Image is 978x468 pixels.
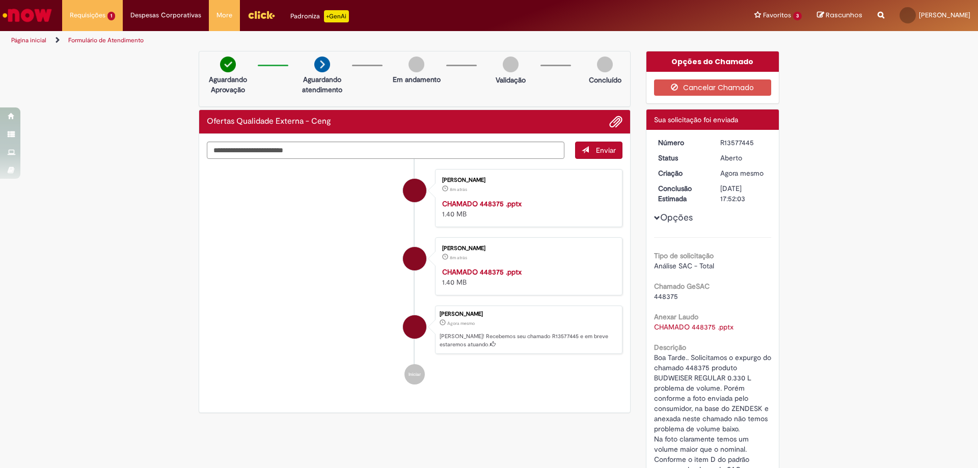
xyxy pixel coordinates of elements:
span: 8m atrás [450,186,467,192]
div: Padroniza [290,10,349,22]
img: img-circle-grey.png [597,57,613,72]
span: 8m atrás [450,255,467,261]
a: Download de CHAMADO 448375 .pptx [654,322,733,332]
div: Alberto De Brito Filho [403,179,426,202]
span: Análise SAC - Total [654,261,714,270]
div: 1.40 MB [442,267,612,287]
p: Aguardando atendimento [297,74,347,95]
img: arrow-next.png [314,57,330,72]
time: 29/09/2025 14:52:00 [720,169,764,178]
img: click_logo_yellow_360x200.png [248,7,275,22]
div: Opções do Chamado [646,51,779,72]
span: 448375 [654,292,678,301]
span: Enviar [596,146,616,155]
h2: Ofertas Qualidade Externa - Ceng Histórico de tíquete [207,117,331,126]
div: [PERSON_NAME] [440,311,617,317]
li: Alberto De Brito Filho [207,306,622,354]
div: Alberto De Brito Filho [403,315,426,339]
span: Requisições [70,10,105,20]
span: Agora mesmo [720,169,764,178]
textarea: Digite sua mensagem aqui... [207,142,564,159]
span: Favoritos [763,10,791,20]
ul: Trilhas de página [8,31,644,50]
img: img-circle-grey.png [409,57,424,72]
div: [PERSON_NAME] [442,245,612,252]
span: Agora mesmo [447,320,475,326]
dt: Status [650,153,713,163]
time: 29/09/2025 14:52:00 [447,320,475,326]
span: More [216,10,232,20]
div: [PERSON_NAME] [442,177,612,183]
a: Formulário de Atendimento [68,36,144,44]
span: Despesas Corporativas [130,10,201,20]
a: Página inicial [11,36,46,44]
b: Tipo de solicitação [654,251,714,260]
div: 1.40 MB [442,199,612,219]
b: Chamado GeSAC [654,282,710,291]
div: 29/09/2025 14:52:00 [720,168,768,178]
p: Validação [496,75,526,85]
p: [PERSON_NAME]! Recebemos seu chamado R13577445 e em breve estaremos atuando. [440,333,617,348]
button: Cancelar Chamado [654,79,772,96]
time: 29/09/2025 14:44:22 [450,186,467,192]
a: CHAMADO 448375 .pptx [442,267,522,277]
span: [PERSON_NAME] [919,11,970,19]
span: 3 [793,12,802,20]
p: Em andamento [393,74,441,85]
b: Descrição [654,343,686,352]
img: check-circle-green.png [220,57,236,72]
span: Sua solicitação foi enviada [654,115,738,124]
div: Alberto De Brito Filho [403,247,426,270]
a: Rascunhos [817,11,862,20]
p: +GenAi [324,10,349,22]
p: Aguardando Aprovação [203,74,253,95]
span: Rascunhos [826,10,862,20]
dt: Conclusão Estimada [650,183,713,204]
span: 1 [107,12,115,20]
img: ServiceNow [1,5,53,25]
div: R13577445 [720,137,768,148]
a: CHAMADO 448375 .pptx [442,199,522,208]
b: Anexar Laudo [654,312,698,321]
dt: Criação [650,168,713,178]
dt: Número [650,137,713,148]
div: [DATE] 17:52:03 [720,183,768,204]
div: Aberto [720,153,768,163]
time: 29/09/2025 14:44:12 [450,255,467,261]
button: Adicionar anexos [609,115,622,128]
ul: Histórico de tíquete [207,159,622,395]
button: Enviar [575,142,622,159]
p: Concluído [589,75,621,85]
img: img-circle-grey.png [503,57,519,72]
